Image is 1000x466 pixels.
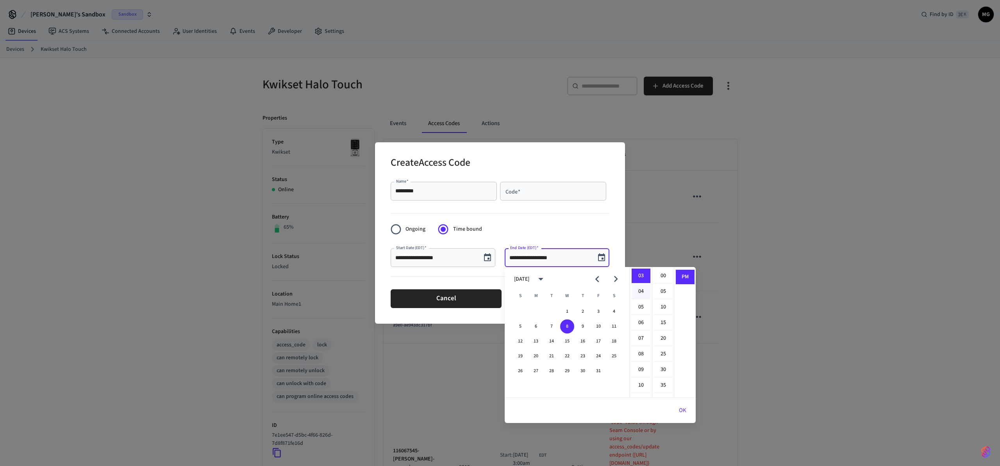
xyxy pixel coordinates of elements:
[545,319,559,333] button: 7
[405,225,425,233] span: Ongoing
[594,250,609,265] button: Choose date, selected date is Oct 8, 2025
[632,269,650,283] li: 3 hours
[545,334,559,348] button: 14
[654,269,673,283] li: 0 minutes
[591,349,605,363] button: 24
[607,319,621,333] button: 11
[607,349,621,363] button: 25
[513,349,527,363] button: 19
[588,270,606,288] button: Previous month
[981,446,991,458] img: SeamLogoGradient.69752ec5.svg
[560,349,574,363] button: 22
[591,364,605,378] button: 31
[654,378,673,393] li: 35 minutes
[576,319,590,333] button: 9
[396,245,426,251] label: Start Date (EDT)
[576,364,590,378] button: 30
[560,319,574,333] button: 8
[576,349,590,363] button: 23
[453,225,482,233] span: Time bound
[480,250,495,265] button: Choose date, selected date is Oct 8, 2025
[630,267,652,398] ul: Select hours
[632,362,650,377] li: 9 hours
[576,288,590,304] span: Thursday
[654,362,673,377] li: 30 minutes
[591,319,605,333] button: 10
[632,378,650,393] li: 10 hours
[607,305,621,319] button: 4
[670,401,696,420] button: OK
[607,334,621,348] button: 18
[632,284,650,299] li: 4 hours
[607,270,625,288] button: Next month
[396,178,409,184] label: Name
[632,394,650,408] li: 11 hours
[391,152,470,176] h2: Create Access Code
[513,288,527,304] span: Sunday
[674,267,696,398] ul: Select meridiem
[576,334,590,348] button: 16
[532,270,550,288] button: calendar view is open, switch to year view
[529,334,543,348] button: 13
[654,394,673,409] li: 40 minutes
[545,288,559,304] span: Tuesday
[652,267,674,398] ul: Select minutes
[632,315,650,330] li: 6 hours
[529,319,543,333] button: 6
[654,284,673,299] li: 5 minutes
[676,270,695,284] li: PM
[545,364,559,378] button: 28
[654,315,673,330] li: 15 minutes
[529,364,543,378] button: 27
[576,305,590,319] button: 2
[529,349,543,363] button: 20
[529,288,543,304] span: Monday
[560,364,574,378] button: 29
[513,364,527,378] button: 26
[591,334,605,348] button: 17
[545,349,559,363] button: 21
[591,288,605,304] span: Friday
[510,245,538,251] label: End Date (EDT)
[632,347,650,362] li: 8 hours
[654,347,673,362] li: 25 minutes
[591,305,605,319] button: 3
[514,275,529,283] div: [DATE]
[654,300,673,315] li: 10 minutes
[607,288,621,304] span: Saturday
[632,331,650,346] li: 7 hours
[654,331,673,346] li: 20 minutes
[560,305,574,319] button: 1
[632,300,650,315] li: 5 hours
[513,319,527,333] button: 5
[513,334,527,348] button: 12
[560,334,574,348] button: 15
[391,289,502,308] button: Cancel
[560,288,574,304] span: Wednesday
